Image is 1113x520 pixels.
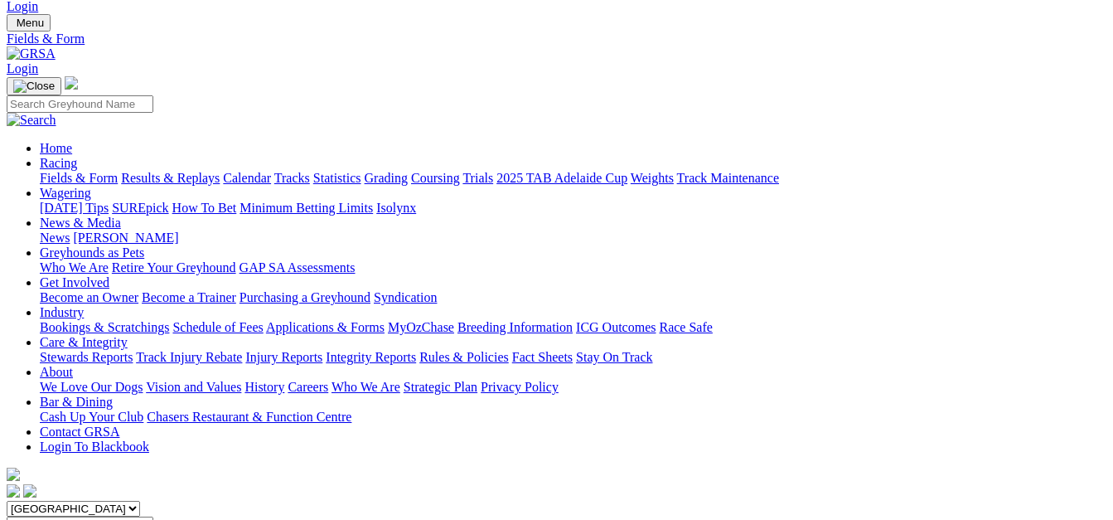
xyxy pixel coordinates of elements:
a: How To Bet [172,201,237,215]
a: Calendar [223,171,271,185]
a: Chasers Restaurant & Function Centre [147,410,351,424]
input: Search [7,95,153,113]
a: [DATE] Tips [40,201,109,215]
a: Track Injury Rebate [136,350,242,364]
a: Schedule of Fees [172,320,263,334]
a: Login To Blackbook [40,440,149,454]
img: facebook.svg [7,484,20,498]
button: Toggle navigation [7,14,51,32]
img: logo-grsa-white.png [65,76,78,90]
div: News & Media [40,231,1106,245]
a: Applications & Forms [266,320,385,334]
span: Menu [17,17,44,29]
div: Bar & Dining [40,410,1106,425]
a: Statistics [313,171,361,185]
div: Racing [40,171,1106,186]
a: Home [40,141,72,155]
div: About [40,380,1106,395]
img: GRSA [7,46,56,61]
a: Minimum Betting Limits [240,201,373,215]
a: Fields & Form [40,171,118,185]
a: Isolynx [376,201,416,215]
a: Breeding Information [457,320,573,334]
a: Fields & Form [7,32,1106,46]
img: Search [7,113,56,128]
a: Retire Your Greyhound [112,260,236,275]
a: Coursing [411,171,460,185]
a: Purchasing a Greyhound [240,290,370,304]
a: Injury Reports [245,350,322,364]
a: Login [7,61,38,75]
a: Contact GRSA [40,425,119,439]
a: Greyhounds as Pets [40,245,144,260]
a: Results & Replays [121,171,220,185]
a: News [40,231,70,245]
img: twitter.svg [23,484,36,498]
a: Racing [40,156,77,170]
a: Bar & Dining [40,395,113,409]
a: Trials [462,171,493,185]
a: We Love Our Dogs [40,380,143,394]
a: Cash Up Your Club [40,410,143,424]
div: Get Involved [40,290,1106,305]
a: History [244,380,284,394]
a: Rules & Policies [419,350,509,364]
a: Integrity Reports [326,350,416,364]
a: Track Maintenance [677,171,779,185]
a: Tracks [274,171,310,185]
a: [PERSON_NAME] [73,231,178,245]
a: Bookings & Scratchings [40,320,169,334]
div: Greyhounds as Pets [40,260,1106,275]
a: News & Media [40,216,121,230]
a: Race Safe [659,320,712,334]
img: Close [13,80,55,93]
a: MyOzChase [388,320,454,334]
a: Who We Are [40,260,109,275]
a: Wagering [40,186,91,200]
a: Care & Integrity [40,335,128,349]
a: Vision and Values [146,380,241,394]
a: About [40,365,73,379]
a: Strategic Plan [404,380,477,394]
a: Stay On Track [576,350,652,364]
a: Industry [40,305,84,319]
a: 2025 TAB Adelaide Cup [496,171,627,185]
a: Get Involved [40,275,109,289]
a: Fact Sheets [512,350,573,364]
a: ICG Outcomes [576,320,656,334]
a: Grading [365,171,408,185]
a: Become an Owner [40,290,138,304]
a: Weights [631,171,674,185]
a: GAP SA Assessments [240,260,356,275]
a: Privacy Policy [481,380,559,394]
a: Syndication [374,290,437,304]
div: Wagering [40,201,1106,216]
a: SUREpick [112,201,168,215]
a: Become a Trainer [142,290,236,304]
div: Industry [40,320,1106,335]
a: Stewards Reports [40,350,133,364]
a: Careers [288,380,328,394]
div: Care & Integrity [40,350,1106,365]
img: logo-grsa-white.png [7,468,20,481]
a: Who We Are [331,380,400,394]
button: Toggle navigation [7,77,61,95]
